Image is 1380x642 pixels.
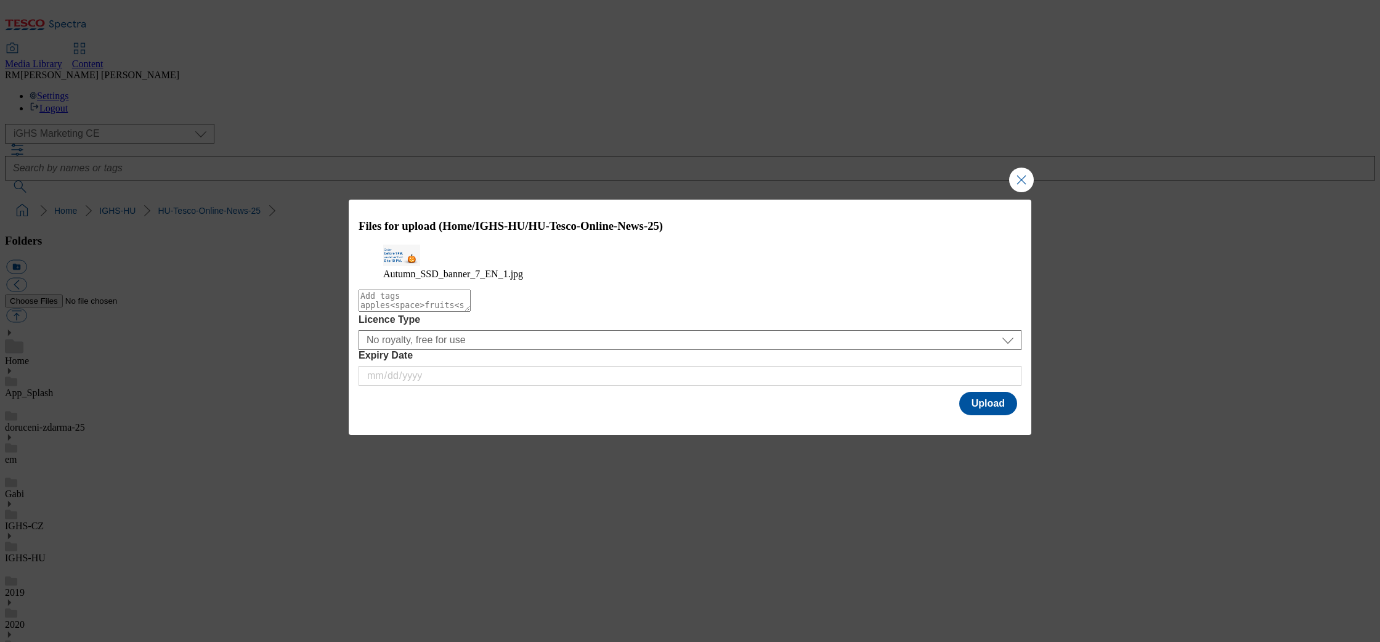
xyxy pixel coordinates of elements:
h3: Files for upload (Home/IGHS-HU/HU-Tesco-Online-News-25) [359,219,1021,233]
img: preview [383,245,420,266]
div: Modal [349,200,1031,435]
button: Close Modal [1009,168,1034,192]
figcaption: Autumn_SSD_banner_7_EN_1.jpg [383,269,997,280]
button: Upload [959,392,1017,415]
label: Licence Type [359,314,1021,325]
label: Expiry Date [359,350,1021,361]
